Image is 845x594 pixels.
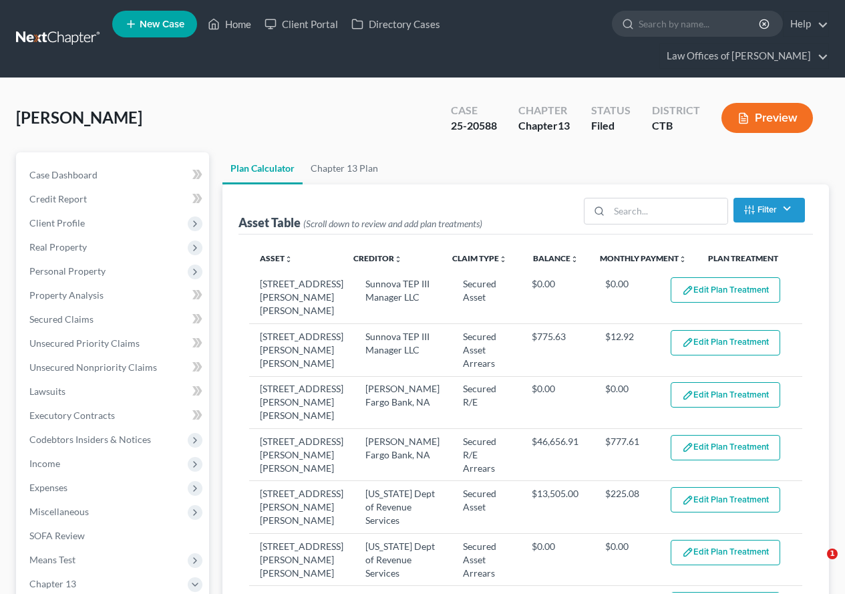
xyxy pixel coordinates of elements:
[721,103,813,133] button: Preview
[29,169,98,180] span: Case Dashboard
[518,118,570,134] div: Chapter
[19,524,209,548] a: SOFA Review
[29,289,104,301] span: Property Analysis
[671,382,780,408] button: Edit Plan Treatment
[19,163,209,187] a: Case Dashboard
[201,12,258,36] a: Home
[671,487,780,512] button: Edit Plan Treatment
[345,12,447,36] a: Directory Cases
[29,193,87,204] span: Credit Report
[222,152,303,184] a: Plan Calculator
[249,429,355,481] td: [STREET_ADDRESS][PERSON_NAME][PERSON_NAME]
[682,547,693,558] img: edit-pencil-c1479a1de80d8dea1e2430c2f745a3c6a07e9d7aa2eeffe225670001d78357a8.svg
[591,118,631,134] div: Filed
[29,361,157,373] span: Unsecured Nonpriority Claims
[355,324,452,376] td: Sunnova TEP III Manager LLC
[355,429,452,481] td: [PERSON_NAME] Fargo Bank, NA
[521,533,595,585] td: $0.00
[521,376,595,428] td: $0.00
[29,530,85,541] span: SOFA Review
[29,458,60,469] span: Income
[671,435,780,460] button: Edit Plan Treatment
[16,108,142,127] span: [PERSON_NAME]
[19,404,209,428] a: Executory Contracts
[29,313,94,325] span: Secured Claims
[827,549,838,559] span: 1
[697,245,802,272] th: Plan Treatment
[29,410,115,421] span: Executory Contracts
[595,376,660,428] td: $0.00
[652,103,700,118] div: District
[249,533,355,585] td: [STREET_ADDRESS][PERSON_NAME][PERSON_NAME]
[518,103,570,118] div: Chapter
[682,442,693,453] img: edit-pencil-c1479a1de80d8dea1e2430c2f745a3c6a07e9d7aa2eeffe225670001d78357a8.svg
[679,255,687,263] i: unfold_more
[591,103,631,118] div: Status
[394,255,402,263] i: unfold_more
[609,198,727,224] input: Search...
[521,324,595,376] td: $775.63
[140,19,184,29] span: New Case
[238,214,482,231] div: Asset Table
[499,255,507,263] i: unfold_more
[249,481,355,533] td: [STREET_ADDRESS][PERSON_NAME][PERSON_NAME]
[682,337,693,348] img: edit-pencil-c1479a1de80d8dea1e2430c2f745a3c6a07e9d7aa2eeffe225670001d78357a8.svg
[29,241,87,253] span: Real Property
[800,549,832,581] iframe: Intercom live chat
[595,481,660,533] td: $225.08
[595,324,660,376] td: $12.92
[258,12,345,36] a: Client Portal
[533,253,578,263] a: Balanceunfold_more
[452,429,520,481] td: Secured R/E Arrears
[671,277,780,303] button: Edit Plan Treatment
[451,118,497,134] div: 25-20588
[19,307,209,331] a: Secured Claims
[639,11,761,36] input: Search by name...
[682,285,693,296] img: edit-pencil-c1479a1de80d8dea1e2430c2f745a3c6a07e9d7aa2eeffe225670001d78357a8.svg
[249,376,355,428] td: [STREET_ADDRESS][PERSON_NAME][PERSON_NAME]
[355,272,452,324] td: Sunnova TEP III Manager LLC
[451,103,497,118] div: Case
[671,540,780,565] button: Edit Plan Treatment
[660,44,828,68] a: Law Offices of [PERSON_NAME]
[353,253,402,263] a: Creditorunfold_more
[452,533,520,585] td: Secured Asset Arrears
[558,119,570,132] span: 13
[521,481,595,533] td: $13,505.00
[671,330,780,355] button: Edit Plan Treatment
[29,217,85,229] span: Client Profile
[521,272,595,324] td: $0.00
[600,253,687,263] a: Monthly Paymentunfold_more
[29,386,65,397] span: Lawsuits
[303,218,482,229] span: (Scroll down to review and add plan treatments)
[19,355,209,380] a: Unsecured Nonpriority Claims
[19,380,209,404] a: Lawsuits
[452,376,520,428] td: Secured R/E
[521,429,595,481] td: $46,656.91
[452,272,520,324] td: Secured Asset
[595,533,660,585] td: $0.00
[452,253,507,263] a: Claim Typeunfold_more
[355,376,452,428] td: [PERSON_NAME] Fargo Bank, NA
[652,118,700,134] div: CTB
[303,152,386,184] a: Chapter 13 Plan
[595,272,660,324] td: $0.00
[19,187,209,211] a: Credit Report
[285,255,293,263] i: unfold_more
[570,255,578,263] i: unfold_more
[260,253,293,263] a: Assetunfold_more
[784,12,828,36] a: Help
[249,324,355,376] td: [STREET_ADDRESS][PERSON_NAME][PERSON_NAME]
[682,494,693,506] img: edit-pencil-c1479a1de80d8dea1e2430c2f745a3c6a07e9d7aa2eeffe225670001d78357a8.svg
[682,390,693,401] img: edit-pencil-c1479a1de80d8dea1e2430c2f745a3c6a07e9d7aa2eeffe225670001d78357a8.svg
[452,481,520,533] td: Secured Asset
[29,482,67,493] span: Expenses
[29,265,106,277] span: Personal Property
[29,554,75,565] span: Means Test
[19,331,209,355] a: Unsecured Priority Claims
[355,481,452,533] td: [US_STATE] Dept of Revenue Services
[29,506,89,517] span: Miscellaneous
[29,337,140,349] span: Unsecured Priority Claims
[733,198,805,222] button: Filter
[19,283,209,307] a: Property Analysis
